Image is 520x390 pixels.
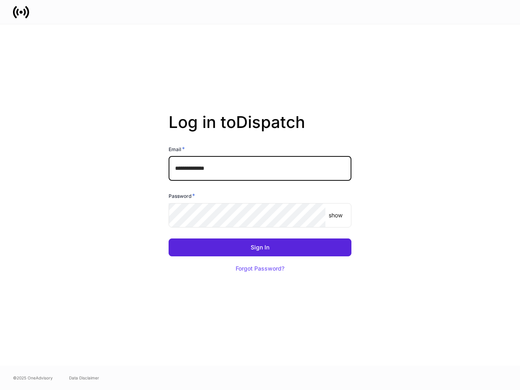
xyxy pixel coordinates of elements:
a: Data Disclaimer [69,375,99,381]
div: Forgot Password? [236,266,284,271]
h2: Log in to Dispatch [169,113,351,145]
h6: Email [169,145,185,153]
span: © 2025 OneAdvisory [13,375,53,381]
div: Sign In [251,245,269,250]
p: show [329,211,342,219]
button: Forgot Password? [225,260,295,277]
button: Sign In [169,238,351,256]
h6: Password [169,192,195,200]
